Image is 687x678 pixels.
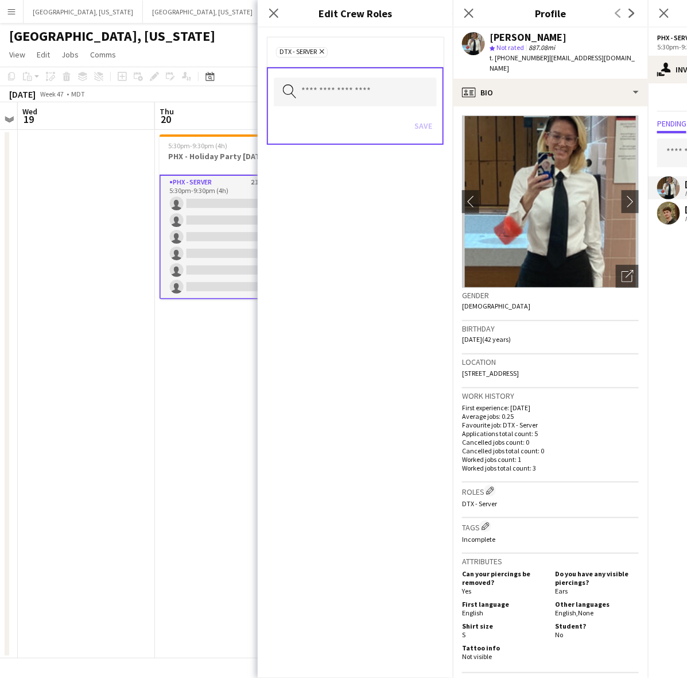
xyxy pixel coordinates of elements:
[9,28,215,45] h1: [GEOGRAPHIC_DATA], [US_STATE]
[462,630,465,639] span: S
[462,622,546,630] h5: Shirt size
[462,302,530,310] span: [DEMOGRAPHIC_DATA]
[90,49,116,60] span: Comms
[462,357,639,367] h3: Location
[462,644,546,652] h5: Tattoo info
[657,120,686,128] span: Pending
[24,1,143,23] button: [GEOGRAPHIC_DATA], [US_STATE]
[462,323,639,334] h3: Birthday
[462,335,511,344] span: [DATE] (42 years)
[462,369,519,377] span: [STREET_ADDRESS]
[462,446,639,455] p: Cancelled jobs total count: 0
[462,115,639,288] img: Crew avatar or photo
[462,455,639,464] p: Worked jobs count: 1
[280,48,317,57] span: DTX - Server
[555,600,639,608] h5: Other languages
[5,47,30,62] a: View
[462,412,639,421] p: Average jobs: 0.25
[462,535,639,544] p: Incomplete
[169,141,228,150] span: 5:30pm-9:30pm (4h)
[462,391,639,401] h3: Work history
[462,421,639,429] p: Favourite job: DTX - Server
[160,151,288,161] h3: PHX - Holiday Party [DATE]
[9,88,36,100] div: [DATE]
[490,53,635,72] span: | [EMAIL_ADDRESS][DOMAIN_NAME]
[37,49,50,60] span: Edit
[9,49,25,60] span: View
[32,47,55,62] a: Edit
[462,403,639,412] p: First experience: [DATE]
[555,608,578,617] span: English ,
[258,6,453,21] h3: Edit Crew Roles
[462,556,639,567] h3: Attributes
[22,106,37,117] span: Wed
[462,521,639,533] h3: Tags
[462,464,639,472] p: Worked jobs total count: 3
[555,622,639,630] h5: Student?
[158,113,174,126] span: 20
[490,53,549,62] span: t. [PHONE_NUMBER]
[462,587,471,595] span: Yes
[490,32,566,43] div: [PERSON_NAME]
[38,90,67,98] span: Week 47
[453,79,648,106] div: Bio
[160,175,288,299] app-card-role: PHX - Server2I0/65:30pm-9:30pm (4h)
[462,438,639,446] p: Cancelled jobs count: 0
[160,106,174,117] span: Thu
[462,600,546,608] h5: First language
[160,134,288,299] app-job-card: 5:30pm-9:30pm (4h)0/6PHX - Holiday Party [DATE]1 RolePHX - Server2I0/65:30pm-9:30pm (4h)
[462,290,639,301] h3: Gender
[21,113,37,126] span: 19
[86,47,121,62] a: Comms
[462,652,492,661] span: Not visible
[555,569,639,587] h5: Do you have any visible piercings?
[462,608,483,617] span: English
[462,429,639,438] p: Applications total count: 5
[616,265,639,288] div: Open photos pop-in
[61,49,79,60] span: Jobs
[71,90,85,98] div: MDT
[578,608,593,617] span: None
[555,587,568,595] span: Ears
[462,485,639,497] h3: Roles
[453,6,648,21] h3: Profile
[143,1,262,23] button: [GEOGRAPHIC_DATA], [US_STATE]
[526,43,557,52] span: 887.08mi
[555,630,563,639] span: No
[57,47,83,62] a: Jobs
[496,43,524,52] span: Not rated
[462,499,497,508] span: DTX - Server
[462,569,546,587] h5: Can your piercings be removed?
